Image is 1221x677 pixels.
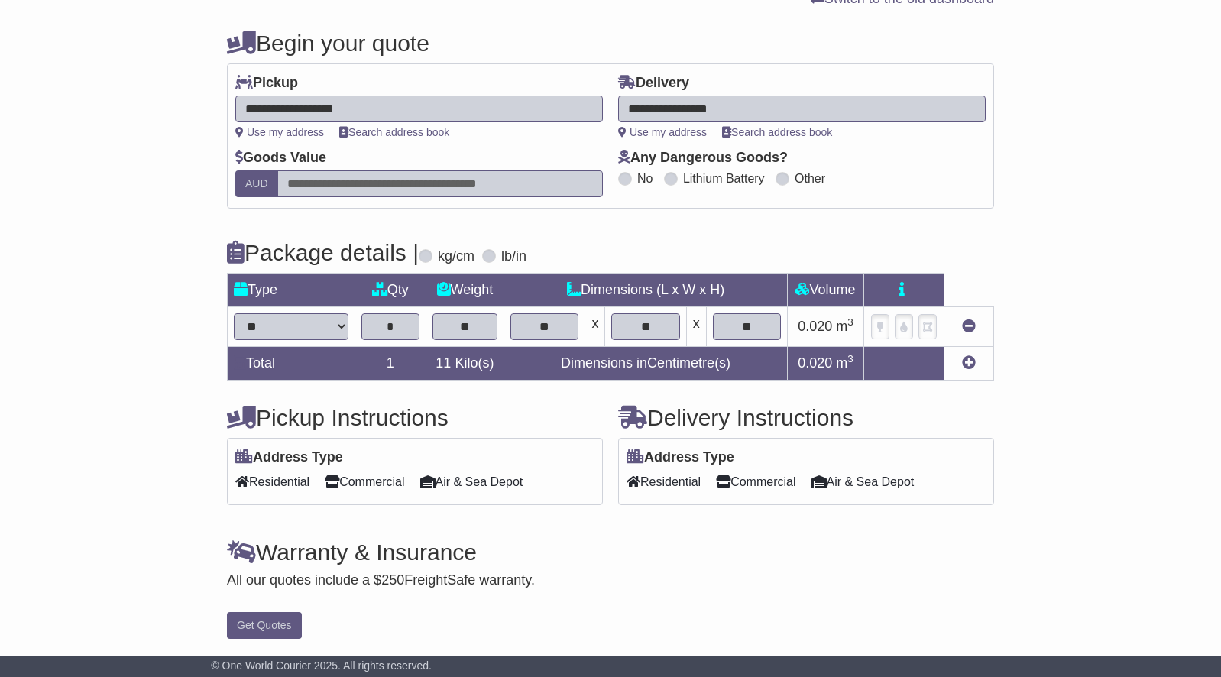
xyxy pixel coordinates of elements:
td: Qty [355,274,426,307]
span: 0.020 [798,355,832,371]
a: Search address book [339,126,449,138]
label: kg/cm [438,248,474,265]
label: Pickup [235,75,298,92]
a: Use my address [235,126,324,138]
h4: Warranty & Insurance [227,539,994,565]
span: m [836,319,853,334]
h4: Pickup Instructions [227,405,603,430]
label: Other [795,171,825,186]
a: Remove this item [962,319,976,334]
td: Total [228,347,355,381]
label: Address Type [627,449,734,466]
sup: 3 [847,316,853,328]
h4: Delivery Instructions [618,405,994,430]
td: x [585,307,605,347]
span: 0.020 [798,319,832,334]
span: 11 [436,355,451,371]
label: Goods Value [235,150,326,167]
span: Residential [235,470,309,494]
sup: 3 [847,353,853,364]
label: No [637,171,653,186]
button: Get Quotes [227,612,302,639]
td: x [686,307,706,347]
label: AUD [235,170,278,197]
a: Search address book [722,126,832,138]
span: Commercial [716,470,795,494]
label: Lithium Battery [683,171,765,186]
a: Use my address [618,126,707,138]
label: Any Dangerous Goods? [618,150,788,167]
a: Add new item [962,355,976,371]
label: Delivery [618,75,689,92]
td: Weight [426,274,504,307]
div: All our quotes include a $ FreightSafe warranty. [227,572,994,589]
td: Volume [787,274,863,307]
td: Dimensions in Centimetre(s) [504,347,788,381]
span: 250 [381,572,404,588]
span: Commercial [325,470,404,494]
span: m [836,355,853,371]
span: Air & Sea Depot [420,470,523,494]
h4: Begin your quote [227,31,994,56]
h4: Package details | [227,240,419,265]
label: lb/in [501,248,526,265]
td: Kilo(s) [426,347,504,381]
span: Residential [627,470,701,494]
span: © One World Courier 2025. All rights reserved. [211,659,432,672]
td: Dimensions (L x W x H) [504,274,788,307]
td: 1 [355,347,426,381]
span: Air & Sea Depot [811,470,915,494]
td: Type [228,274,355,307]
label: Address Type [235,449,343,466]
